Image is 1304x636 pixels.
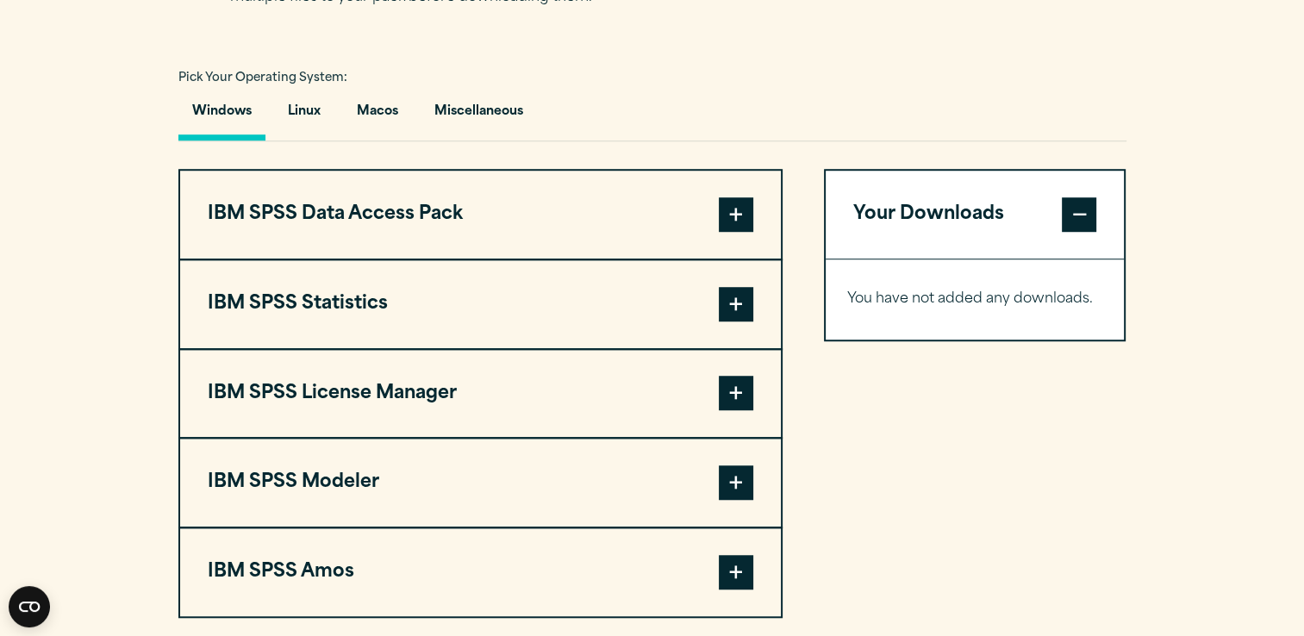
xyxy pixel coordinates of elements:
[180,171,781,259] button: IBM SPSS Data Access Pack
[180,260,781,348] button: IBM SPSS Statistics
[343,91,412,140] button: Macos
[847,287,1103,312] p: You have not added any downloads.
[421,91,537,140] button: Miscellaneous
[178,91,265,140] button: Windows
[180,528,781,616] button: IBM SPSS Amos
[180,350,781,438] button: IBM SPSS License Manager
[274,91,334,140] button: Linux
[826,259,1125,340] div: Your Downloads
[180,439,781,527] button: IBM SPSS Modeler
[178,72,347,84] span: Pick Your Operating System:
[826,171,1125,259] button: Your Downloads
[9,586,50,627] button: Open CMP widget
